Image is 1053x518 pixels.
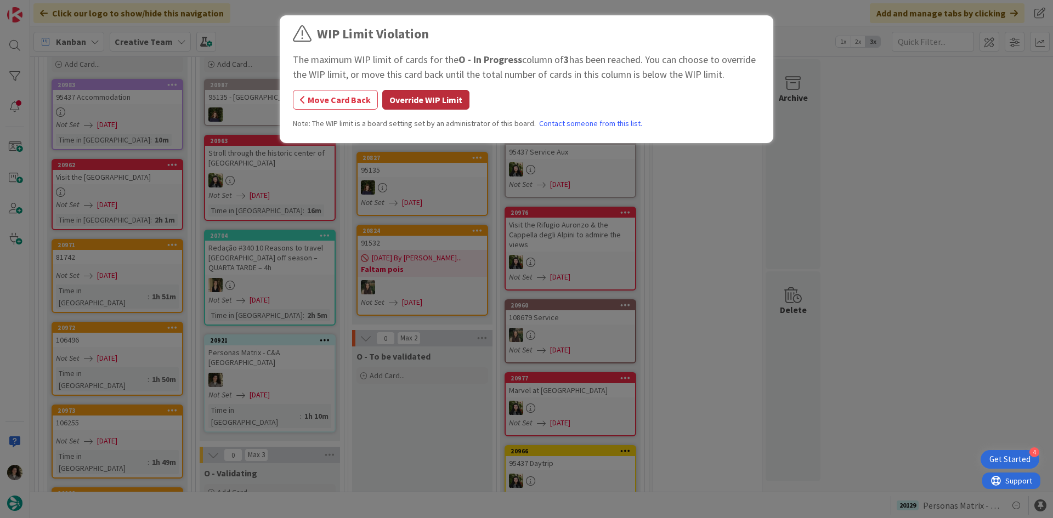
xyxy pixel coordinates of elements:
div: Open Get Started checklist, remaining modules: 4 [981,450,1039,469]
button: Override WIP Limit [382,90,469,110]
b: O - In Progress [458,53,522,66]
div: 4 [1029,447,1039,457]
div: The maximum WIP limit of cards for the column of has been reached. You can choose to override the... [293,52,760,82]
b: 3 [564,53,569,66]
a: Contact someone from this list. [539,118,642,129]
span: Support [23,2,50,15]
div: WIP Limit Violation [317,24,429,44]
button: Move Card Back [293,90,378,110]
div: Note: The WIP limit is a board setting set by an administrator of this board. [293,118,760,129]
div: Get Started [989,454,1031,465]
